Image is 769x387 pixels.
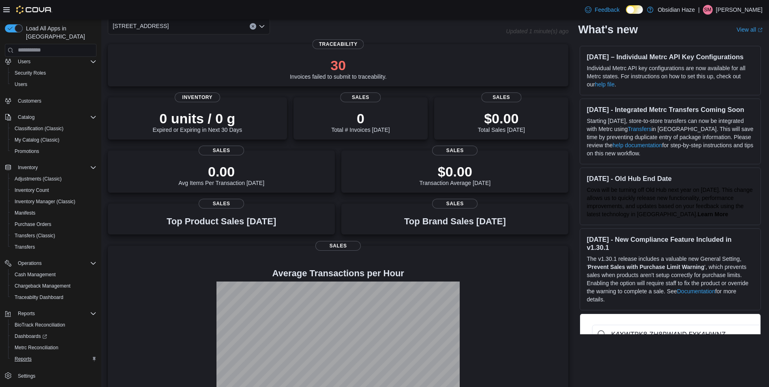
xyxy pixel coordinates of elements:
[11,354,96,364] span: Reports
[432,146,478,155] span: Sales
[11,208,96,218] span: Manifests
[15,57,96,67] span: Users
[11,320,69,330] a: BioTrack Reconciliation
[2,112,100,123] button: Catalog
[478,110,525,127] p: $0.00
[420,163,491,186] div: Transaction Average [DATE]
[11,68,49,78] a: Security Roles
[259,23,265,30] button: Open list of options
[11,135,63,145] a: My Catalog (Classic)
[8,269,100,280] button: Cash Management
[15,294,63,301] span: Traceabilty Dashboard
[11,80,96,89] span: Users
[8,219,100,230] button: Purchase Orders
[167,217,276,226] h3: Top Product Sales [DATE]
[704,5,711,15] span: SM
[587,53,754,61] h3: [DATE] – Individual Metrc API Key Configurations
[11,185,52,195] a: Inventory Count
[15,70,46,76] span: Security Roles
[628,126,652,132] a: Transfers
[331,110,390,133] div: Total # Invoices [DATE]
[15,232,55,239] span: Transfers (Classic)
[313,39,364,49] span: Traceability
[15,96,45,106] a: Customers
[11,197,79,206] a: Inventory Manager (Classic)
[11,320,96,330] span: BioTrack Reconciliation
[15,163,96,172] span: Inventory
[15,198,75,205] span: Inventory Manager (Classic)
[11,231,96,241] span: Transfers (Classic)
[595,6,619,14] span: Feedback
[15,309,96,318] span: Reports
[18,373,35,379] span: Settings
[290,57,387,80] div: Invoices failed to submit to traceability.
[11,124,67,133] a: Classification (Classic)
[331,110,390,127] p: 0
[11,146,96,156] span: Promotions
[8,79,100,90] button: Users
[15,309,38,318] button: Reports
[15,356,32,362] span: Reports
[15,370,96,381] span: Settings
[8,342,100,353] button: Metrc Reconciliation
[8,292,100,303] button: Traceabilty Dashboard
[15,187,49,193] span: Inventory Count
[18,58,30,65] span: Users
[15,371,39,381] a: Settings
[15,322,65,328] span: BioTrack Reconciliation
[2,95,100,107] button: Customers
[15,244,35,250] span: Transfers
[11,354,35,364] a: Reports
[290,57,387,73] p: 30
[11,80,30,89] a: Users
[11,219,96,229] span: Purchase Orders
[587,64,754,88] p: Individual Metrc API key configurations are now available for all Metrc states. For instructions ...
[587,105,754,114] h3: [DATE] - Integrated Metrc Transfers Coming Soon
[11,270,59,279] a: Cash Management
[478,110,525,133] div: Total Sales [DATE]
[11,124,96,133] span: Classification (Classic)
[420,163,491,180] p: $0.00
[698,5,700,15] p: |
[8,185,100,196] button: Inventory Count
[716,5,763,15] p: [PERSON_NAME]
[737,26,763,33] a: View allExternal link
[114,269,562,278] h4: Average Transactions per Hour
[315,241,361,251] span: Sales
[15,137,60,143] span: My Catalog (Classic)
[11,292,96,302] span: Traceabilty Dashboard
[15,112,38,122] button: Catalog
[341,92,381,102] span: Sales
[15,258,96,268] span: Operations
[15,96,96,106] span: Customers
[11,331,96,341] span: Dashboards
[2,308,100,319] button: Reports
[18,260,42,267] span: Operations
[16,6,52,14] img: Cova
[758,28,763,32] svg: External link
[8,353,100,365] button: Reports
[582,2,623,18] a: Feedback
[11,185,96,195] span: Inventory Count
[18,98,41,104] span: Customers
[2,258,100,269] button: Operations
[11,242,96,252] span: Transfers
[2,370,100,381] button: Settings
[178,163,264,180] p: 0.00
[11,281,74,291] a: Chargeback Management
[18,114,34,120] span: Catalog
[175,92,220,102] span: Inventory
[11,343,96,353] span: Metrc Reconciliation
[15,163,41,172] button: Inventory
[18,310,35,317] span: Reports
[8,134,100,146] button: My Catalog (Classic)
[587,174,754,183] h3: [DATE] - Old Hub End Date
[15,258,45,268] button: Operations
[8,196,100,207] button: Inventory Manager (Classic)
[2,56,100,67] button: Users
[8,123,100,134] button: Classification (Classic)
[587,235,754,252] h3: [DATE] - New Compliance Feature Included in v1.30.1
[506,28,568,34] p: Updated 1 minute(s) ago
[15,271,56,278] span: Cash Management
[2,162,100,173] button: Inventory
